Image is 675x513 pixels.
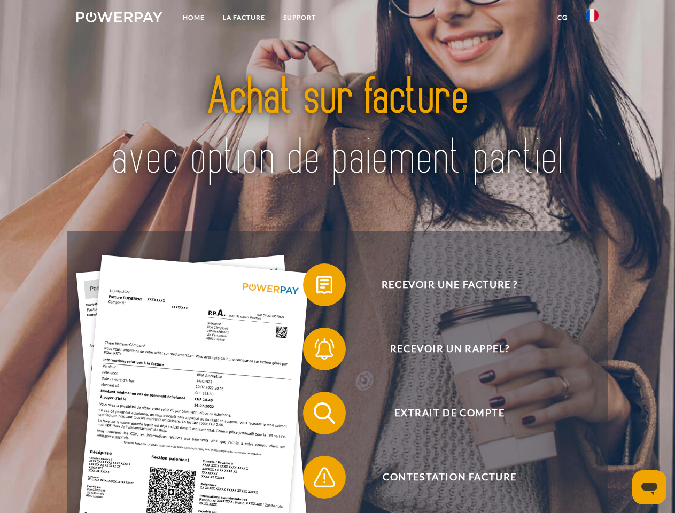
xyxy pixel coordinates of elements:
button: Recevoir un rappel? [303,328,581,370]
img: qb_bell.svg [311,336,338,362]
img: logo-powerpay-white.svg [76,12,162,22]
img: qb_search.svg [311,400,338,426]
a: Home [174,8,214,27]
span: Recevoir une facture ? [319,263,580,306]
a: Support [274,8,325,27]
img: title-powerpay_fr.svg [102,51,573,205]
button: Recevoir une facture ? [303,263,581,306]
img: qb_warning.svg [311,464,338,491]
img: qb_bill.svg [311,271,338,298]
img: fr [586,9,599,22]
a: LA FACTURE [214,8,274,27]
span: Recevoir un rappel? [319,328,580,370]
button: Contestation Facture [303,456,581,499]
span: Extrait de compte [319,392,580,434]
iframe: Bouton de lancement de la fenêtre de messagerie [632,470,666,504]
button: Extrait de compte [303,392,581,434]
a: CG [548,8,577,27]
span: Contestation Facture [319,456,580,499]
